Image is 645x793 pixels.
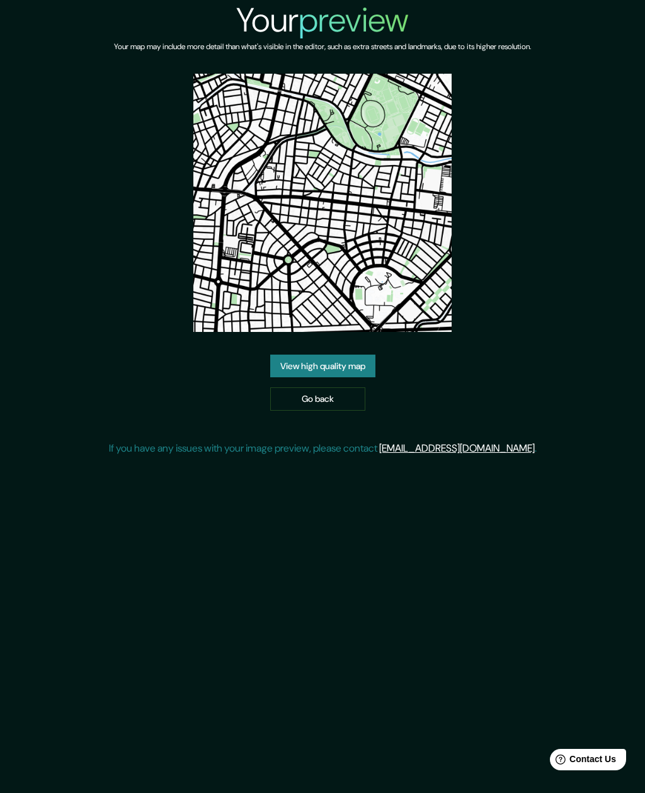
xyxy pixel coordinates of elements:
[379,442,535,455] a: [EMAIL_ADDRESS][DOMAIN_NAME]
[193,74,452,332] img: created-map-preview
[270,387,365,411] a: Go back
[533,744,631,779] iframe: Help widget launcher
[270,355,375,378] a: View high quality map
[109,441,537,456] p: If you have any issues with your image preview, please contact .
[114,40,531,54] h6: Your map may include more detail than what's visible in the editor, such as extra streets and lan...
